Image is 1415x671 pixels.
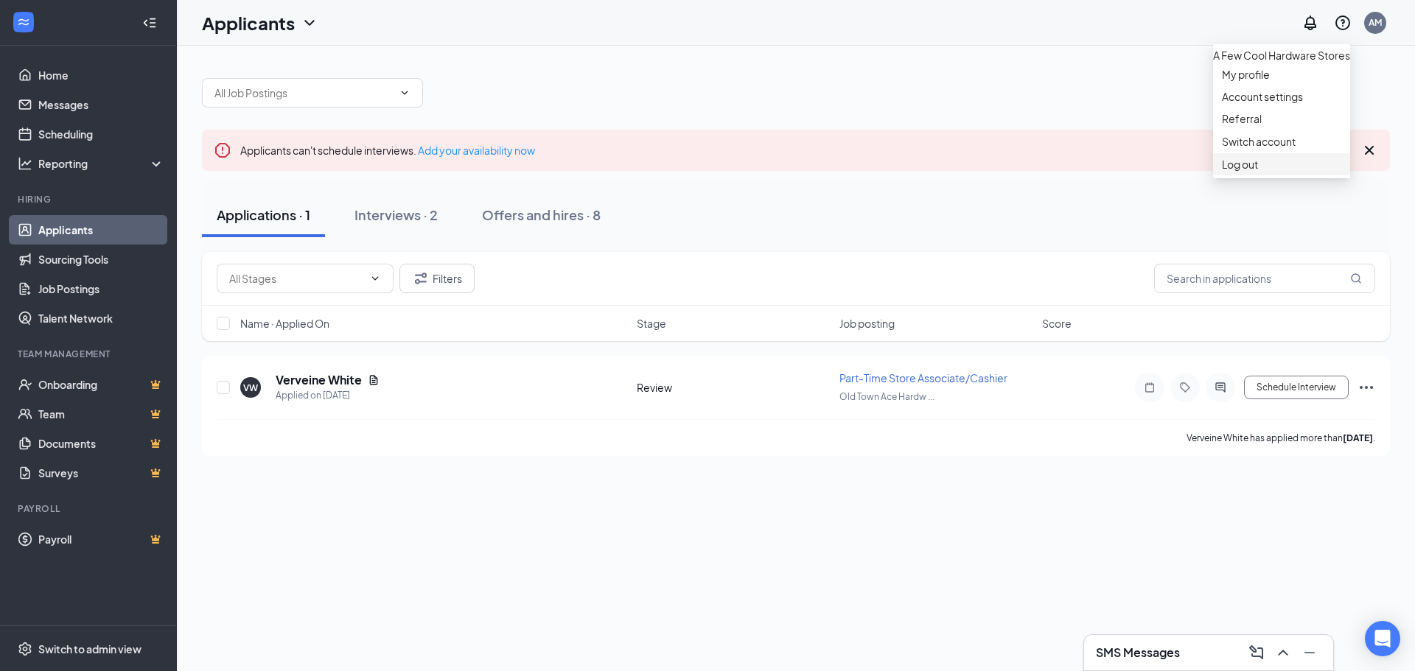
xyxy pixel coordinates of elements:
div: Applications · 1 [217,205,310,224]
span: Name · Applied On [240,316,329,331]
svg: Analysis [18,156,32,171]
svg: Minimize [1301,644,1318,661]
span: Stage [637,316,666,331]
a: My profile [1222,67,1341,82]
svg: Error [214,141,231,159]
a: Messages [38,90,164,119]
div: Team Management [18,348,161,360]
svg: ChevronDown [399,87,410,99]
div: AM [1369,16,1382,29]
a: Switch account [1222,135,1296,148]
button: Schedule Interview [1244,376,1349,399]
svg: ChevronUp [1274,644,1292,661]
a: TeamCrown [38,399,164,429]
div: Applied on [DATE] [276,388,380,403]
svg: ComposeMessage [1248,644,1265,661]
button: ChevronUp [1271,641,1295,664]
a: Referral [1222,111,1341,126]
a: Add your availability now [418,144,535,157]
svg: Cross [1360,141,1378,159]
div: A Few Cool Hardware Stores [1213,47,1350,63]
h3: SMS Messages [1096,644,1180,661]
svg: WorkstreamLogo [16,15,31,29]
a: Scheduling [38,119,164,149]
svg: ActiveChat [1212,382,1229,393]
button: Minimize [1298,641,1321,664]
div: Payroll [18,502,161,515]
p: Verveine White has applied more than . [1187,432,1375,444]
button: Filter Filters [399,264,475,293]
svg: ChevronDown [301,14,318,32]
input: All Job Postings [214,85,393,101]
a: Job Postings [38,274,164,303]
svg: ChevronDown [369,273,381,284]
span: Part-Time Store Associate/Cashier [839,371,1007,384]
svg: Document [368,374,380,386]
span: Old Town Ace Hardw ... [839,391,934,402]
div: Interviews · 2 [354,205,438,224]
a: OnboardingCrown [38,370,164,399]
div: Offers and hires · 8 [482,205,601,224]
div: Switch to admin view [38,642,141,656]
a: Home [38,60,164,90]
div: Open Intercom Messenger [1365,621,1400,656]
svg: Settings [18,642,32,656]
span: Score [1042,316,1072,331]
div: Reporting [38,156,165,171]
button: ComposeMessage [1245,641,1268,664]
a: Sourcing Tools [38,245,164,274]
input: All Stages [229,270,363,287]
svg: MagnifyingGlass [1350,273,1362,284]
svg: Tag [1176,382,1194,393]
svg: Collapse [142,15,157,30]
svg: Ellipses [1358,379,1375,396]
svg: QuestionInfo [1334,14,1352,32]
input: Search in applications [1154,264,1375,293]
a: DocumentsCrown [38,429,164,458]
a: Account settings [1222,89,1341,104]
a: Applicants [38,215,164,245]
a: Talent Network [38,303,164,333]
h5: Verveine White [276,372,362,388]
div: Review [637,380,831,395]
div: VW [243,382,258,394]
svg: Note [1141,382,1159,393]
svg: Filter [412,270,430,287]
h1: Applicants [202,10,295,35]
a: SurveysCrown [38,458,164,488]
svg: Notifications [1302,14,1319,32]
b: [DATE] [1343,432,1373,443]
span: Job posting [839,316,895,331]
div: Hiring [18,193,161,205]
span: Applicants can't schedule interviews. [240,144,535,157]
a: PayrollCrown [38,524,164,554]
div: Log out [1222,157,1341,172]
